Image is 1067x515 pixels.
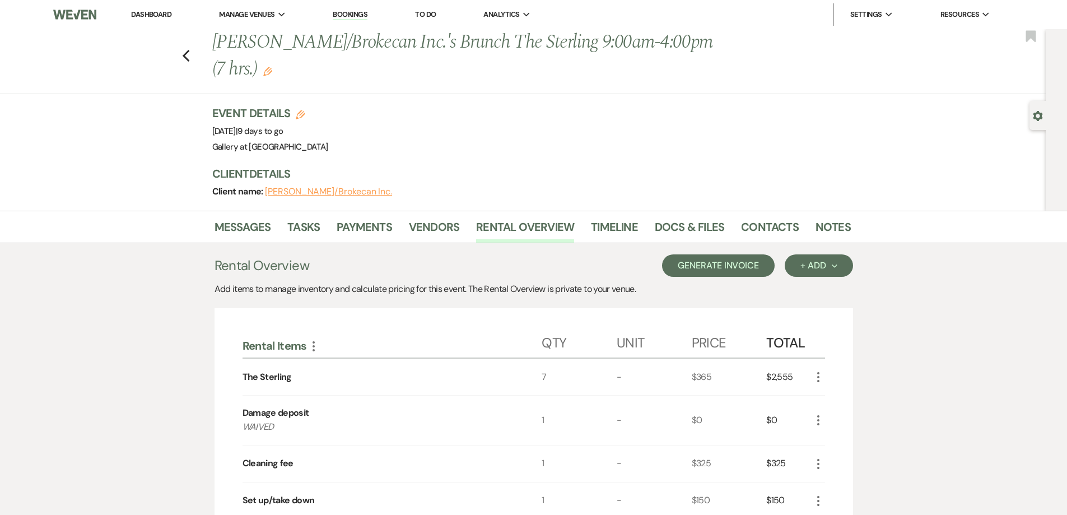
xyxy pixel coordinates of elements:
[219,9,274,20] span: Manage Venues
[816,218,851,243] a: Notes
[476,218,574,243] a: Rental Overview
[542,396,617,445] div: 1
[617,324,692,358] div: Unit
[483,9,519,20] span: Analytics
[785,254,852,277] button: + Add
[617,396,692,445] div: -
[337,218,392,243] a: Payments
[655,218,724,243] a: Docs & Files
[212,166,840,182] h3: Client Details
[766,359,811,395] div: $2,555
[215,256,309,276] h3: Rental Overview
[243,338,542,353] div: Rental Items
[215,218,271,243] a: Messages
[741,218,799,243] a: Contacts
[800,261,837,270] div: + Add
[212,105,328,121] h3: Event Details
[1033,110,1043,120] button: Open lead details
[591,218,638,243] a: Timeline
[542,324,617,358] div: Qty
[542,359,617,395] div: 7
[243,457,293,470] div: Cleaning fee
[212,185,265,197] span: Client name:
[333,10,367,20] a: Bookings
[662,254,775,277] button: Generate Invoice
[692,396,767,445] div: $0
[940,9,979,20] span: Resources
[243,406,309,420] div: Damage deposit
[692,359,767,395] div: $365
[243,420,512,434] p: WAIVED
[617,359,692,395] div: -
[287,218,320,243] a: Tasks
[243,370,292,384] div: The Sterling
[542,446,617,482] div: 1
[409,218,459,243] a: Vendors
[263,66,272,76] button: Edit
[212,29,714,82] h1: [PERSON_NAME]/Brokecan Inc.'s Brunch The Sterling 9:00am-4:00pm (7 hrs.)
[131,10,171,19] a: Dashboard
[617,446,692,482] div: -
[53,3,96,26] img: Weven Logo
[415,10,436,19] a: To Do
[692,324,767,358] div: Price
[212,141,328,152] span: Gallery at [GEOGRAPHIC_DATA]
[212,126,283,137] span: [DATE]
[215,282,853,296] div: Add items to manage inventory and calculate pricing for this event. The Rental Overview is privat...
[850,9,882,20] span: Settings
[766,446,811,482] div: $325
[692,446,767,482] div: $325
[237,126,283,137] span: 9 days to go
[265,187,392,196] button: [PERSON_NAME]/Brokecan Inc.
[236,126,283,137] span: |
[766,396,811,445] div: $0
[243,494,315,507] div: Set up/take down
[766,324,811,358] div: Total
